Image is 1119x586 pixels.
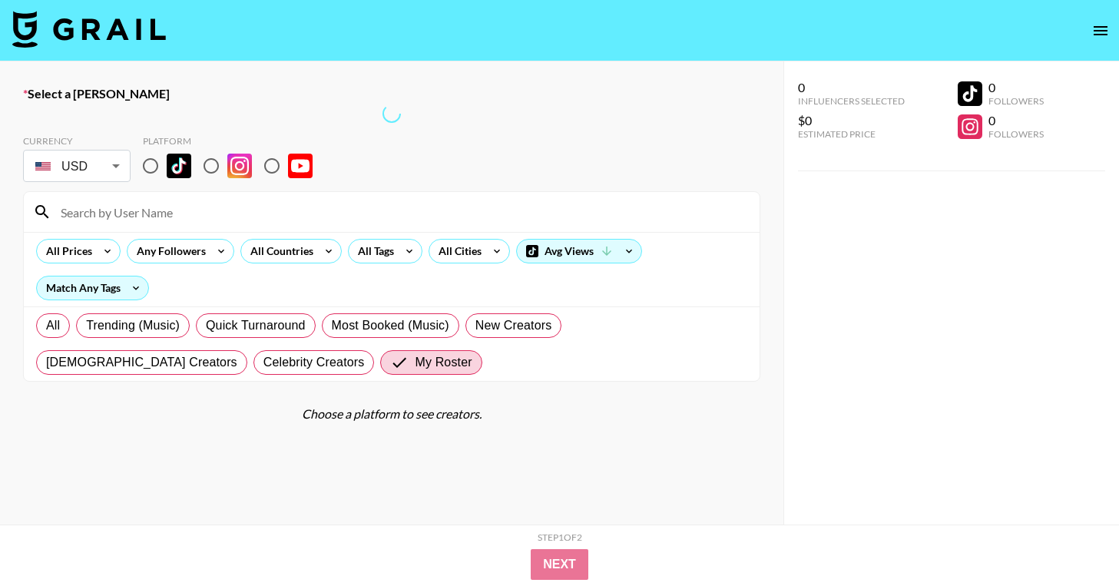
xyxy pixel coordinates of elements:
[798,113,905,128] div: $0
[241,240,316,263] div: All Countries
[380,102,403,125] span: Refreshing talent, countries, tags, cities, lists, talent, clients, bookers, talent...
[475,316,552,335] span: New Creators
[23,86,760,101] label: Select a [PERSON_NAME]
[206,316,306,335] span: Quick Turnaround
[429,240,485,263] div: All Cities
[12,11,166,48] img: Grail Talent
[349,240,397,263] div: All Tags
[798,95,905,107] div: Influencers Selected
[86,316,180,335] span: Trending (Music)
[988,95,1044,107] div: Followers
[288,154,313,178] img: YouTube
[227,154,252,178] img: Instagram
[332,316,449,335] span: Most Booked (Music)
[51,200,750,224] input: Search by User Name
[46,353,237,372] span: [DEMOGRAPHIC_DATA] Creators
[798,80,905,95] div: 0
[415,353,472,372] span: My Roster
[167,154,191,178] img: TikTok
[1085,15,1116,46] button: open drawer
[988,128,1044,140] div: Followers
[37,240,95,263] div: All Prices
[143,135,325,147] div: Platform
[988,80,1044,95] div: 0
[988,113,1044,128] div: 0
[23,135,131,147] div: Currency
[127,240,209,263] div: Any Followers
[538,531,582,543] div: Step 1 of 2
[37,276,148,300] div: Match Any Tags
[23,406,760,422] div: Choose a platform to see creators.
[26,153,127,180] div: USD
[517,240,641,263] div: Avg Views
[263,353,365,372] span: Celebrity Creators
[46,316,60,335] span: All
[531,549,588,580] button: Next
[798,128,905,140] div: Estimated Price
